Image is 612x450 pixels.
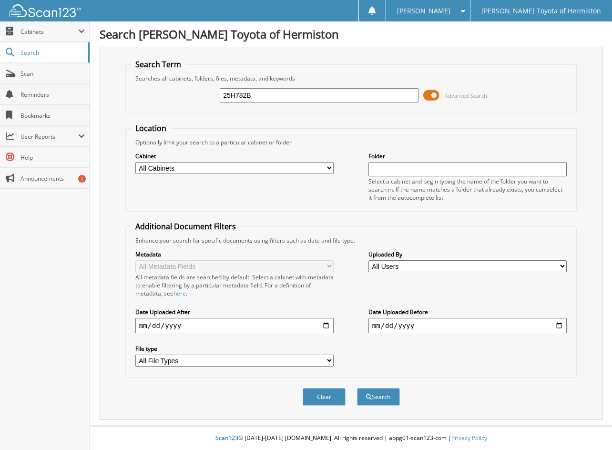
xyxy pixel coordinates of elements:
[368,152,567,160] label: Folder
[135,250,334,258] label: Metadata
[90,427,612,450] div: © [DATE]-[DATE] [DOMAIN_NAME]. All rights reserved | appg01-scan123-com |
[20,28,78,36] span: Cabinets
[135,308,334,316] label: Date Uploaded After
[368,250,567,258] label: Uploaded By
[78,175,86,183] div: 1
[481,8,601,14] span: [PERSON_NAME] Toyota of Hermiston
[445,92,487,99] span: Advanced Search
[131,59,186,70] legend: Search Term
[368,177,567,202] div: Select a cabinet and begin typing the name of the folder you want to search in. If the name match...
[100,26,602,42] h1: Search [PERSON_NAME] Toyota of Hermiston
[20,174,85,183] span: Announcements
[20,153,85,162] span: Help
[303,388,346,406] button: Clear
[135,345,334,353] label: File type
[20,91,85,99] span: Reminders
[131,123,171,133] legend: Location
[357,388,400,406] button: Search
[135,318,334,333] input: start
[131,236,572,245] div: Enhance your search for specific documents using filters such as date and file type.
[20,70,85,78] span: Scan
[131,138,572,146] div: Optionally limit your search to a particular cabinet or folder
[20,133,78,141] span: User Reports
[135,273,334,297] div: All metadata fields are searched by default. Select a cabinet with metadata to enable filtering b...
[131,221,241,232] legend: Additional Document Filters
[20,112,85,120] span: Bookmarks
[215,434,238,442] span: Scan123
[368,318,567,333] input: end
[135,152,334,160] label: Cabinet
[20,49,83,57] span: Search
[10,4,81,17] img: scan123-logo-white.svg
[397,8,450,14] span: [PERSON_NAME]
[368,308,567,316] label: Date Uploaded Before
[451,434,487,442] a: Privacy Policy
[131,74,572,82] div: Searches all cabinets, folders, files, metadata, and keywords
[173,289,186,297] a: here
